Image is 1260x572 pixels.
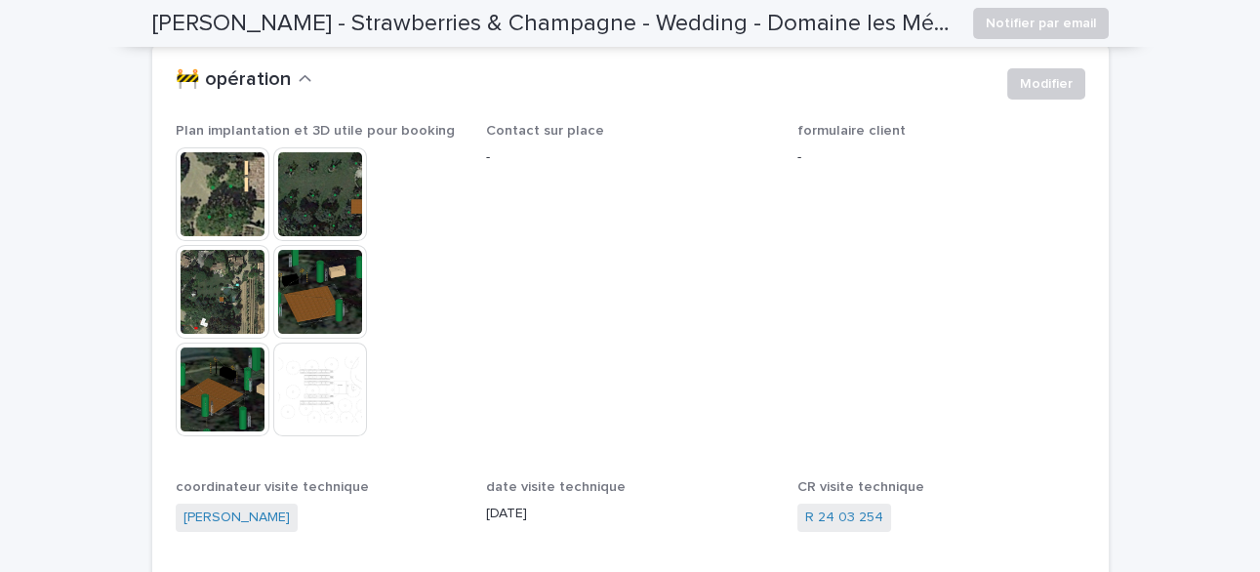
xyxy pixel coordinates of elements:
[486,147,774,168] p: -
[176,480,369,494] span: coordinateur visite technique
[152,10,957,38] h2: Jessy Karam - Strawberries & Champagne - Wedding - Domaine les Mésanges - Gassin
[805,508,883,528] a: R 24 03 254
[1020,74,1073,94] span: Modifier
[797,147,1085,168] p: -
[486,504,774,524] p: [DATE]
[176,124,455,138] span: Plan implantation et 3D utile pour booking
[176,68,312,92] button: 🚧 opération
[797,124,906,138] span: formulaire client
[183,508,290,528] a: [PERSON_NAME]
[797,480,924,494] span: CR visite technique
[973,8,1109,39] button: Notifier par email
[486,124,604,138] span: Contact sur place
[986,14,1096,33] span: Notifier par email
[1007,68,1085,100] button: Modifier
[486,480,626,494] span: date visite technique
[176,68,291,92] h2: 🚧 opération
